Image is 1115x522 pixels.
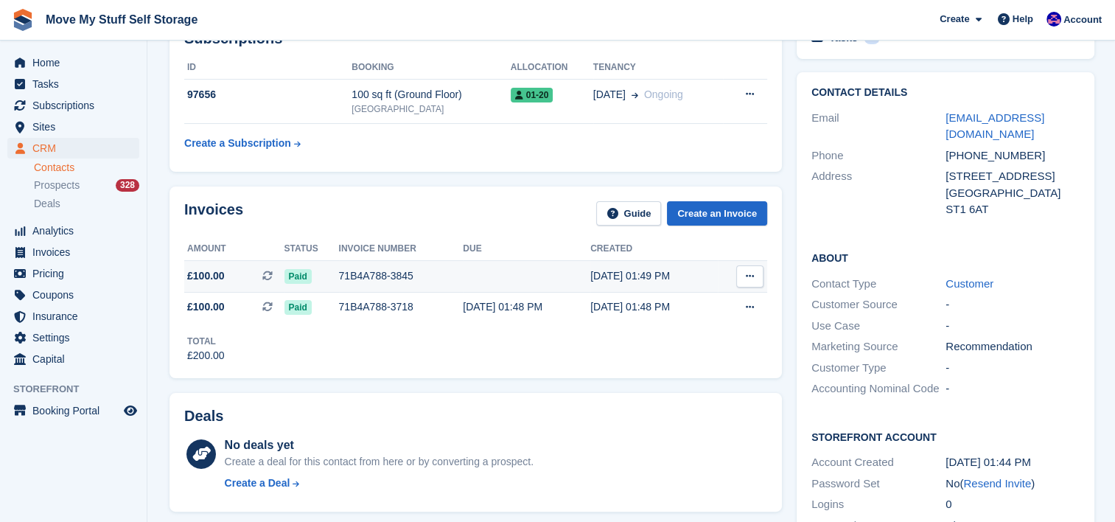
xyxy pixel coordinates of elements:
[811,168,946,218] div: Address
[811,147,946,164] div: Phone
[946,296,1080,313] div: -
[811,276,946,293] div: Contact Type
[811,380,946,397] div: Accounting Nominal Code
[339,299,464,315] div: 71B4A788-3718
[32,220,121,241] span: Analytics
[7,242,139,262] a: menu
[339,237,464,261] th: Invoice number
[225,476,534,491] a: Create a Deal
[590,237,718,261] th: Created
[590,299,718,315] div: [DATE] 01:48 PM
[122,402,139,420] a: Preview store
[811,87,1080,99] h2: Contact Details
[811,338,946,355] div: Marketing Source
[593,56,723,80] th: Tenancy
[32,116,121,137] span: Sites
[7,95,139,116] a: menu
[352,56,510,80] th: Booking
[1046,12,1061,27] img: Jade Whetnall
[187,335,225,348] div: Total
[225,476,290,491] div: Create a Deal
[284,269,312,284] span: Paid
[940,12,969,27] span: Create
[34,196,139,212] a: Deals
[225,454,534,470] div: Create a deal for this contact from here or by converting a prospect.
[463,299,590,315] div: [DATE] 01:48 PM
[187,299,225,315] span: £100.00
[32,95,121,116] span: Subscriptions
[593,87,626,102] span: [DATE]
[596,201,661,226] a: Guide
[12,9,34,31] img: stora-icon-8386f47178a22dfd0bd8f6a31ec36ba5ce8667c1dd55bd0f319d3a0aa187defe.svg
[32,263,121,284] span: Pricing
[34,178,139,193] a: Prospects 328
[946,147,1080,164] div: [PHONE_NUMBER]
[811,454,946,471] div: Account Created
[946,318,1080,335] div: -
[7,138,139,159] a: menu
[32,349,121,369] span: Capital
[811,360,946,377] div: Customer Type
[32,52,121,73] span: Home
[644,88,683,100] span: Ongoing
[34,161,139,175] a: Contacts
[184,87,352,102] div: 97656
[811,318,946,335] div: Use Case
[40,7,203,32] a: Move My Stuff Self Storage
[946,111,1044,141] a: [EMAIL_ADDRESS][DOMAIN_NAME]
[116,179,139,192] div: 328
[7,306,139,327] a: menu
[284,300,312,315] span: Paid
[225,436,534,454] div: No deals yet
[32,242,121,262] span: Invoices
[946,185,1080,202] div: [GEOGRAPHIC_DATA]
[946,201,1080,218] div: ST1 6AT
[7,263,139,284] a: menu
[34,197,60,211] span: Deals
[184,130,301,157] a: Create a Subscription
[7,285,139,305] a: menu
[32,74,121,94] span: Tasks
[7,116,139,137] a: menu
[960,477,1035,490] span: ( )
[946,380,1080,397] div: -
[339,268,464,284] div: 71B4A788-3845
[184,56,352,80] th: ID
[946,476,1080,493] div: No
[667,201,767,226] a: Create an Invoice
[1063,13,1102,27] span: Account
[32,306,121,327] span: Insurance
[284,237,339,261] th: Status
[32,400,121,421] span: Booking Portal
[32,285,121,305] span: Coupons
[184,201,243,226] h2: Invoices
[32,138,121,159] span: CRM
[946,454,1080,471] div: [DATE] 01:44 PM
[946,338,1080,355] div: Recommendation
[590,268,718,284] div: [DATE] 01:49 PM
[184,408,223,425] h2: Deals
[1013,12,1033,27] span: Help
[511,88,553,102] span: 01-20
[811,429,1080,444] h2: Storefront Account
[352,102,510,116] div: [GEOGRAPHIC_DATA]
[963,477,1031,490] a: Resend Invite
[946,168,1080,185] div: [STREET_ADDRESS]
[32,327,121,348] span: Settings
[7,220,139,241] a: menu
[352,87,510,102] div: 100 sq ft (Ground Floor)
[811,496,946,513] div: Logins
[184,237,284,261] th: Amount
[946,496,1080,513] div: 0
[7,52,139,73] a: menu
[811,250,1080,265] h2: About
[7,400,139,421] a: menu
[463,237,590,261] th: Due
[184,136,291,151] div: Create a Subscription
[811,476,946,493] div: Password Set
[811,296,946,313] div: Customer Source
[187,348,225,363] div: £200.00
[13,382,147,397] span: Storefront
[511,56,593,80] th: Allocation
[811,110,946,143] div: Email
